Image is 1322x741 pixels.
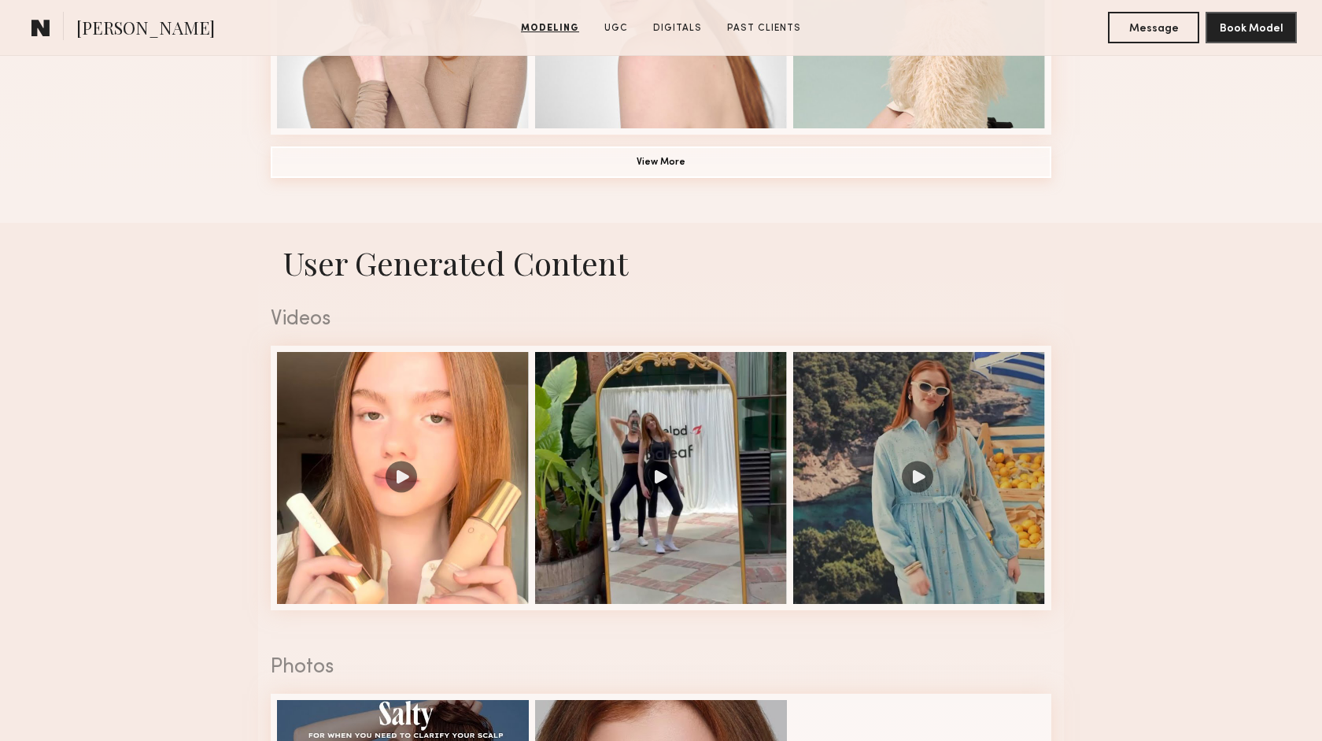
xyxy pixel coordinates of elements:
button: View More [271,146,1051,178]
a: Modeling [515,21,585,35]
a: Book Model [1206,20,1297,34]
div: Photos [271,658,1051,678]
h1: User Generated Content [258,242,1064,283]
div: Videos [271,309,1051,330]
button: Message [1108,12,1199,43]
a: Past Clients [721,21,807,35]
button: Book Model [1206,12,1297,43]
span: [PERSON_NAME] [76,16,215,43]
a: UGC [598,21,634,35]
a: Digitals [647,21,708,35]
